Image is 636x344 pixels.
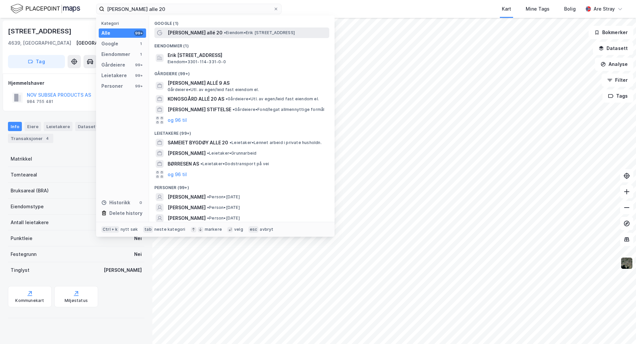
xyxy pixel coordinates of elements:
span: • [224,30,226,35]
div: Alle [101,29,110,37]
span: • [207,194,209,199]
div: Leietakere [44,122,73,131]
button: Datasett [593,42,633,55]
div: 99+ [134,73,143,78]
div: 4639, [GEOGRAPHIC_DATA] [8,39,71,47]
div: Nei [134,250,142,258]
div: 99+ [134,30,143,36]
button: og 96 til [168,171,187,178]
div: Leietakere (99+) [149,125,335,137]
img: logo.f888ab2527a4732fd821a326f86c7f29.svg [11,3,80,15]
div: [GEOGRAPHIC_DATA], 96/167 [76,39,144,47]
span: Eiendom • 3301-114-331-0-0 [168,59,226,65]
span: • [200,161,202,166]
span: Gårdeiere • Fond/legat allmennyttige formål [233,107,324,112]
div: Datasett [75,122,100,131]
button: Analyse [595,58,633,71]
img: 9k= [620,257,633,270]
div: Bolig [564,5,576,13]
div: 1 [138,52,143,57]
span: Leietaker • Grunnarbeid [207,151,256,156]
div: esc [248,226,259,233]
div: neste kategori [154,227,185,232]
div: Kategori [101,21,146,26]
button: og 96 til [168,116,187,124]
span: [PERSON_NAME] STIFTELSE [168,106,231,114]
div: [STREET_ADDRESS] [8,26,73,36]
input: Søk på adresse, matrikkel, gårdeiere, leietakere eller personer [104,4,273,14]
div: Google [101,40,118,48]
span: Leietaker • Lønnet arbeid i private husholdn. [230,140,322,145]
span: Gårdeiere • Utl. av egen/leid fast eiendom el. [168,87,259,92]
div: Bruksareal (BRA) [11,187,49,195]
div: velg [234,227,243,232]
span: [PERSON_NAME] [168,214,206,222]
div: Eiendommer [101,50,130,58]
div: Personer [101,82,123,90]
div: Historikk [101,199,130,207]
div: 984 755 481 [27,99,53,104]
div: Eiendomstype [11,203,44,211]
div: Kommunekart [15,298,44,303]
div: Info [8,122,22,131]
span: • [233,107,235,112]
span: [PERSON_NAME] [168,193,206,201]
div: Miljøstatus [65,298,88,303]
span: [PERSON_NAME] allé 20 [168,29,223,37]
div: Transaksjoner [8,134,53,143]
span: • [226,96,228,101]
div: 0 [138,200,143,205]
div: Leietakere [101,72,127,79]
span: Gårdeiere • Utl. av egen/leid fast eiendom el. [226,96,319,102]
div: Ctrl + k [101,226,119,233]
span: Person • [DATE] [207,205,240,210]
span: Eiendom • Erik [STREET_ADDRESS] [224,30,295,35]
div: markere [205,227,222,232]
div: Personer (99+) [149,180,335,192]
iframe: Chat Widget [603,312,636,344]
span: Person • [DATE] [207,216,240,221]
button: Filter [602,74,633,87]
div: Festegrunn [11,250,36,258]
span: • [230,140,232,145]
span: • [207,205,209,210]
span: [PERSON_NAME] [168,149,206,157]
div: Tomteareal [11,171,37,179]
div: Gårdeiere (99+) [149,66,335,78]
span: KONGSGÅRD ALLÉ 20 AS [168,95,224,103]
div: Eiere [25,122,41,131]
span: Leietaker • Godstransport på vei [200,161,269,167]
div: Gårdeiere [101,61,125,69]
div: Are Stray [594,5,615,13]
span: [PERSON_NAME] ALLÉ 9 AS [168,79,327,87]
span: BØRRESEN AS [168,160,199,168]
button: Tag [8,55,65,68]
span: • [207,151,209,156]
div: Hjemmelshaver [8,79,144,87]
span: Person • [DATE] [207,194,240,200]
div: Antall leietakere [11,219,49,226]
div: Delete history [109,209,142,217]
span: Erik [STREET_ADDRESS] [168,51,327,59]
button: Tags [603,89,633,103]
div: 4 [44,135,51,142]
div: tab [143,226,153,233]
div: [PERSON_NAME] [104,266,142,274]
div: 1 [138,41,143,46]
div: Matrikkel [11,155,32,163]
div: Punktleie [11,234,32,242]
div: 99+ [134,62,143,68]
div: Nei [134,234,142,242]
div: Mine Tags [526,5,550,13]
div: avbryt [260,227,273,232]
div: Google (1) [149,16,335,27]
div: Tinglyst [11,266,29,274]
div: Kart [502,5,511,13]
span: [PERSON_NAME] [168,204,206,212]
button: Bokmerker [589,26,633,39]
span: SAMEIET BYGDØY ALLE 20 [168,139,228,147]
div: Eiendommer (1) [149,38,335,50]
span: • [207,216,209,221]
div: nytt søk [121,227,138,232]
